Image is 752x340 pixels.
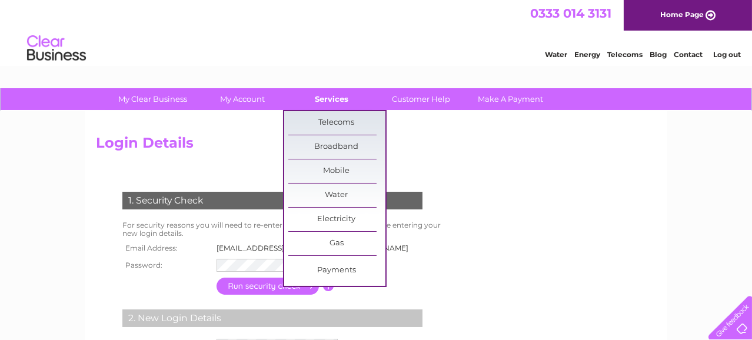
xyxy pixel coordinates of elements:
[713,50,741,59] a: Log out
[122,192,422,209] div: 1. Security Check
[122,309,422,327] div: 2. New Login Details
[288,159,385,183] a: Mobile
[288,111,385,135] a: Telecoms
[284,88,381,110] a: Services
[288,259,385,282] a: Payments
[96,135,656,157] h2: Login Details
[462,88,560,110] a: Make A Payment
[26,31,86,66] img: logo.png
[288,232,385,255] a: Gas
[545,50,567,59] a: Water
[607,50,643,59] a: Telecoms
[650,50,667,59] a: Blog
[288,184,385,207] a: Water
[214,241,418,256] td: [EMAIL_ADDRESS][PERSON_NAME][DOMAIN_NAME]
[119,218,454,241] td: For security reasons you will need to re-enter your existing password before entering your new lo...
[674,50,703,59] a: Contact
[99,6,655,57] div: Clear Business is a trading name of Verastar Limited (registered in [GEOGRAPHIC_DATA] No. 3667643...
[373,88,470,110] a: Customer Help
[574,50,600,59] a: Energy
[119,256,214,275] th: Password:
[119,241,214,256] th: Email Address:
[288,135,385,159] a: Broadband
[194,88,291,110] a: My Account
[288,208,385,231] a: Electricity
[530,6,611,21] a: 0333 014 3131
[105,88,202,110] a: My Clear Business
